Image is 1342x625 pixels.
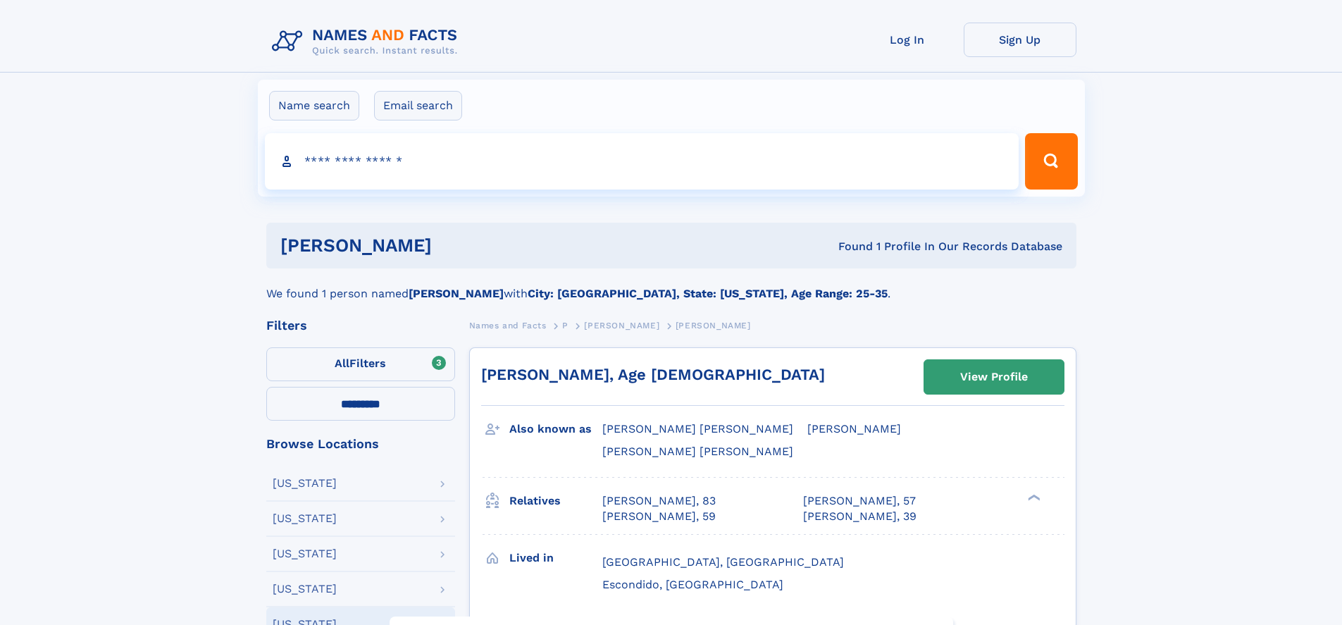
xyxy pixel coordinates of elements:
h3: Lived in [509,546,602,570]
label: Email search [374,91,462,120]
div: Browse Locations [266,438,455,450]
a: P [562,316,569,334]
span: Escondido, [GEOGRAPHIC_DATA] [602,578,783,591]
a: [PERSON_NAME], 83 [602,493,716,509]
h3: Also known as [509,417,602,441]
span: P [562,321,569,330]
input: search input [265,133,1019,190]
div: [US_STATE] [273,548,337,559]
div: We found 1 person named with . [266,268,1076,302]
span: All [335,357,349,370]
a: [PERSON_NAME], 59 [602,509,716,524]
span: [PERSON_NAME] [676,321,751,330]
b: [PERSON_NAME] [409,287,504,300]
a: View Profile [924,360,1064,394]
div: Filters [266,319,455,332]
a: [PERSON_NAME], 57 [803,493,916,509]
a: [PERSON_NAME] [584,316,659,334]
span: [GEOGRAPHIC_DATA], [GEOGRAPHIC_DATA] [602,555,844,569]
div: ❯ [1024,493,1041,502]
h1: [PERSON_NAME] [280,237,635,254]
label: Filters [266,347,455,381]
a: [PERSON_NAME], Age [DEMOGRAPHIC_DATA] [481,366,825,383]
div: [US_STATE] [273,583,337,595]
span: [PERSON_NAME] [PERSON_NAME] [602,445,793,458]
a: Names and Facts [469,316,547,334]
span: [PERSON_NAME] [807,422,901,435]
div: [US_STATE] [273,478,337,489]
h3: Relatives [509,489,602,513]
div: View Profile [960,361,1028,393]
div: [US_STATE] [273,513,337,524]
b: City: [GEOGRAPHIC_DATA], State: [US_STATE], Age Range: 25-35 [528,287,888,300]
label: Name search [269,91,359,120]
a: [PERSON_NAME], 39 [803,509,917,524]
img: Logo Names and Facts [266,23,469,61]
div: Found 1 Profile In Our Records Database [635,239,1062,254]
a: Sign Up [964,23,1076,57]
span: [PERSON_NAME] [PERSON_NAME] [602,422,793,435]
button: Search Button [1025,133,1077,190]
span: [PERSON_NAME] [584,321,659,330]
a: Log In [851,23,964,57]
